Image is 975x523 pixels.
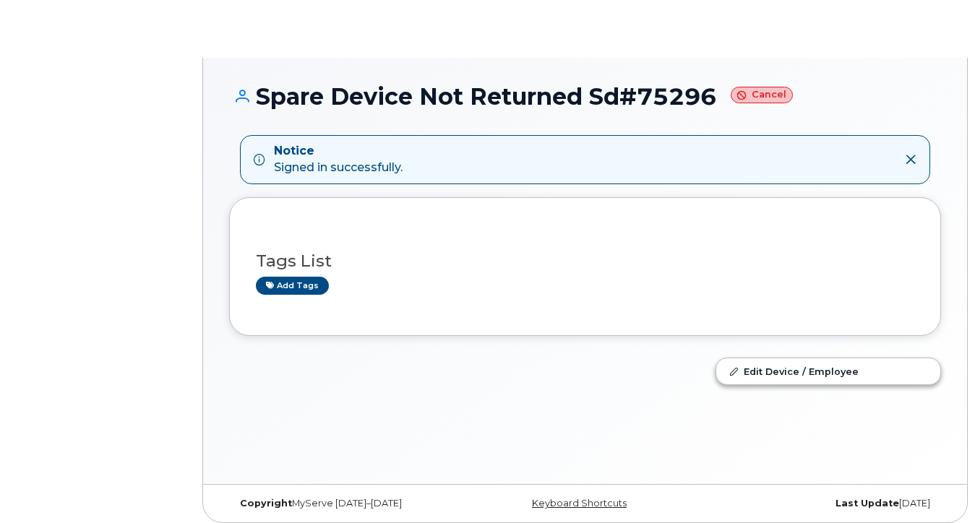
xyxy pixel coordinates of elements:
a: Edit Device / Employee [716,358,940,384]
h1: Spare Device Not Returned Sd#75296 [229,84,941,109]
strong: Notice [274,143,403,160]
strong: Last Update [836,498,899,509]
div: [DATE] [704,498,941,509]
h3: Tags List [256,252,914,270]
a: Keyboard Shortcuts [532,498,627,509]
small: Cancel [731,87,793,103]
strong: Copyright [240,498,292,509]
div: MyServe [DATE]–[DATE] [229,498,466,509]
a: Add tags [256,277,329,295]
div: Signed in successfully. [274,143,403,176]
